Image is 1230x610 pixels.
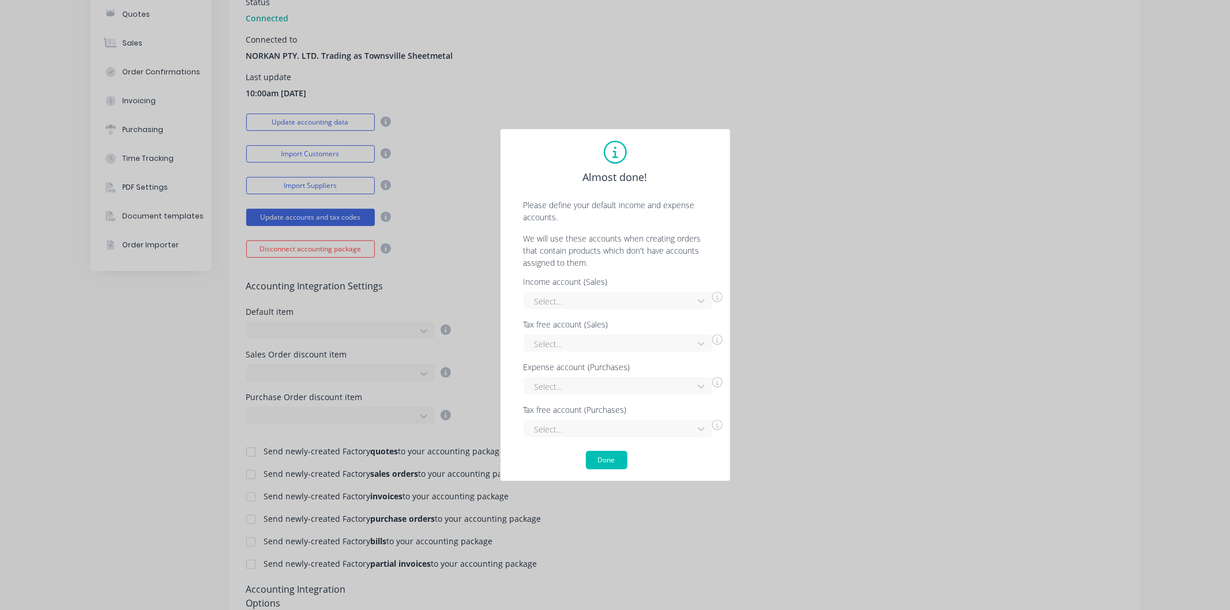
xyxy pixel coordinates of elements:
[524,363,723,371] div: Expense account (Purchases)
[586,451,627,469] button: Done
[583,170,648,185] span: Almost done!
[524,406,723,414] div: Tax free account (Purchases)
[512,232,719,269] p: We will use these accounts when creating orders that contain products which don't have accounts a...
[524,321,723,329] div: Tax free account (Sales)
[512,199,719,223] p: Please define your default income and expense accounts.
[524,278,723,286] div: Income account (Sales)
